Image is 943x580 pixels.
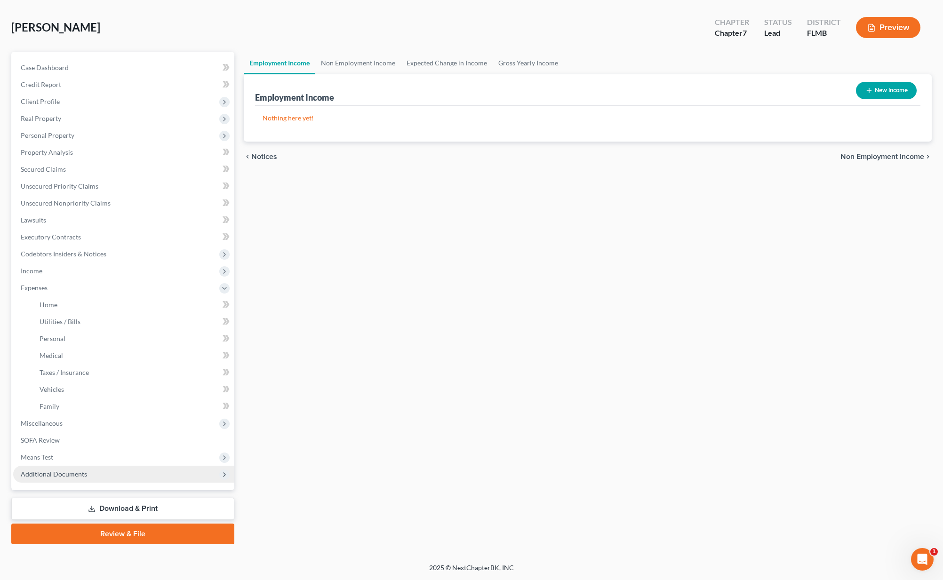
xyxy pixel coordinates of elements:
div: Chapter [715,17,749,28]
a: Case Dashboard [13,59,234,76]
span: Codebtors Insiders & Notices [21,250,106,258]
i: chevron_right [924,153,932,160]
div: District [807,17,841,28]
a: Expected Change in Income [401,52,493,74]
a: Vehicles [32,381,234,398]
span: Non Employment Income [840,153,924,160]
span: Utilities / Bills [40,318,80,326]
span: Real Property [21,114,61,122]
span: Taxes / Insurance [40,368,89,376]
span: Means Test [21,453,53,461]
span: 7 [743,28,747,37]
a: Credit Report [13,76,234,93]
span: Case Dashboard [21,64,69,72]
div: Employment Income [255,92,334,103]
span: Executory Contracts [21,233,81,241]
span: Personal Property [21,131,74,139]
span: Income [21,267,42,275]
a: Property Analysis [13,144,234,161]
a: Family [32,398,234,415]
i: chevron_left [244,153,251,160]
div: Lead [764,28,792,39]
a: Lawsuits [13,212,234,229]
span: Medical [40,351,63,359]
a: Medical [32,347,234,364]
a: Gross Yearly Income [493,52,564,74]
div: Chapter [715,28,749,39]
a: Home [32,296,234,313]
p: Nothing here yet! [263,113,913,123]
a: SOFA Review [13,432,234,449]
a: Download & Print [11,498,234,520]
span: SOFA Review [21,436,60,444]
a: Taxes / Insurance [32,364,234,381]
a: Personal [32,330,234,347]
a: Unsecured Priority Claims [13,178,234,195]
span: Additional Documents [21,470,87,478]
span: 1 [930,548,938,556]
a: Secured Claims [13,161,234,178]
span: Secured Claims [21,165,66,173]
button: New Income [856,82,917,99]
a: Unsecured Nonpriority Claims [13,195,234,212]
a: Employment Income [244,52,315,74]
div: 2025 © NextChapterBK, INC [203,563,740,580]
span: [PERSON_NAME] [11,20,100,34]
span: Expenses [21,284,48,292]
span: Notices [251,153,277,160]
span: Client Profile [21,97,60,105]
a: Non Employment Income [315,52,401,74]
button: Preview [856,17,920,38]
div: FLMB [807,28,841,39]
span: Family [40,402,59,410]
span: Unsecured Nonpriority Claims [21,199,111,207]
button: Non Employment Income chevron_right [840,153,932,160]
div: Status [764,17,792,28]
span: Unsecured Priority Claims [21,182,98,190]
span: Lawsuits [21,216,46,224]
span: Credit Report [21,80,61,88]
a: Utilities / Bills [32,313,234,330]
a: Executory Contracts [13,229,234,246]
span: Miscellaneous [21,419,63,427]
span: Vehicles [40,385,64,393]
a: Review & File [11,524,234,544]
span: Home [40,301,57,309]
iframe: Intercom live chat [911,548,934,571]
span: Personal [40,334,65,342]
span: Property Analysis [21,148,73,156]
button: chevron_left Notices [244,153,277,160]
